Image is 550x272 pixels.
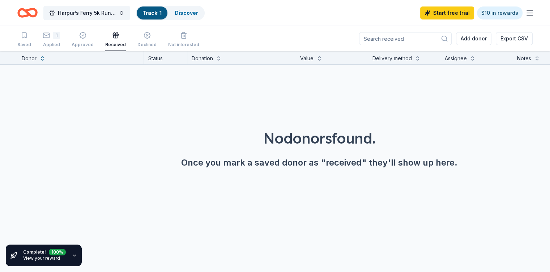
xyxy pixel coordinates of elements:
a: View your reward [23,255,60,261]
button: Track· 1Discover [136,6,205,20]
div: Status [144,51,187,64]
button: Export CSV [496,32,533,45]
div: Approved [72,42,94,48]
button: Not interested [168,29,199,51]
div: Complete! [23,249,66,255]
div: 1 [53,29,60,36]
div: 100 % [49,248,66,254]
div: Donation [192,54,213,63]
div: Notes [517,54,531,63]
a: Start free trial [420,6,474,19]
button: 1Applied [43,29,60,51]
div: Saved [17,42,31,48]
div: Declined [137,42,157,48]
div: Received [105,42,126,48]
button: Declined [137,29,157,51]
button: Approved [72,29,94,51]
div: Not interested [168,42,199,48]
a: Home [17,4,38,21]
button: Received [105,29,126,51]
span: Harpur’s Ferry 5k Run/Walk for [MEDICAL_DATA] [58,9,116,17]
div: Assignee [445,54,467,63]
a: Discover [175,10,198,16]
button: Saved [17,29,31,51]
button: Harpur’s Ferry 5k Run/Walk for [MEDICAL_DATA] [43,6,130,20]
input: Search received [359,32,452,45]
div: Value [300,54,314,63]
a: $10 in rewards [477,6,523,19]
button: Add donor [456,32,491,45]
div: Delivery method [372,54,412,63]
a: Track· 1 [142,10,162,16]
div: Applied [43,39,60,45]
div: Donor [22,54,37,63]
